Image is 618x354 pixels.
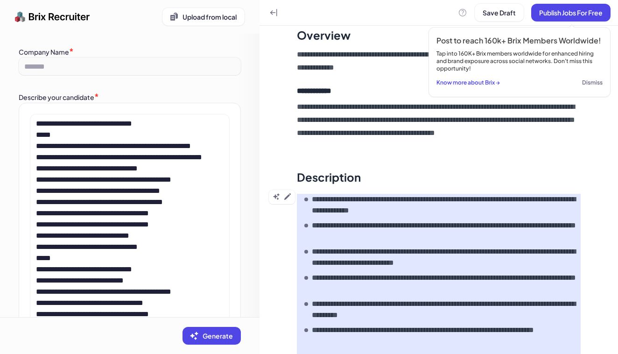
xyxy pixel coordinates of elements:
button: Dismiss [582,76,603,89]
span: Save Draft [483,8,516,17]
button: Upload from local [162,8,245,26]
label: Company Name [19,48,69,56]
span: Generate [203,332,233,340]
button: Generate [183,327,241,345]
img: logo [15,7,90,26]
span: Publish Jobs For Free [539,8,603,17]
span: Upload from local [183,13,237,21]
button: Know more about Brix → [436,76,500,89]
div: Description [297,170,361,184]
button: Save Draft [475,4,524,21]
div: Overview [297,28,351,42]
div: Tap into 160K+ Brix members worldwide for enhanced hiring and brand exposure across social networ... [436,50,603,72]
button: Publish Jobs For Free [531,4,611,21]
div: Post to reach 160k+ Brix Members Worldwide! [436,35,603,46]
label: Describe your candidate [19,93,94,101]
